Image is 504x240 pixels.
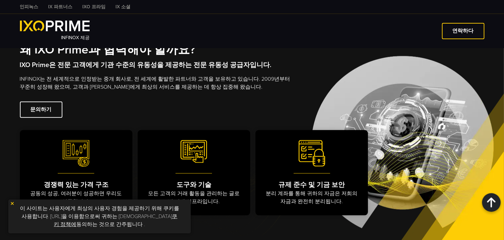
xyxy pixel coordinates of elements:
[83,4,106,10] font: IXO 프라임
[48,4,73,10] font: IX 파트너스
[116,4,131,10] font: IX 소셜
[20,4,38,10] font: 인피녹스
[20,21,90,41] a: INFINOX 제공
[177,181,211,189] font: 도구와 기술
[78,3,111,10] a: IXO 프라임
[77,221,145,228] font: 동의하는 것으로 간주됩니다 .
[20,61,272,69] font: IXO Prime은 전문 고객에게 기관 수준의 유동성을 제공하는 전문 유동성 공급자입니다.
[266,190,358,205] font: 분리 계좌를 통해 귀하의 자금은 저희의 자금과 완전히 분리됩니다.
[31,106,52,113] font: 문의하기
[61,35,90,40] font: INFINOX 제공
[148,190,240,205] font: 모든 고객의 거래 활동을 관리하는 글로벌 거래 인프라입니다.
[279,181,345,189] font: 규제 준수 및 기금 보안
[43,3,78,10] a: IX 파트너스
[20,205,179,220] font: 이 사이트는 사용자에게 최상의 사용자 경험을 제공하기 위해 쿠키를 사용합니다. [URL]을 이용함으로써 귀하는 [DEMOGRAPHIC_DATA]
[111,3,136,10] a: IX 소셜
[20,42,195,57] font: 왜 IXO Prime과 협력해야 할까요?
[30,190,122,205] font: 공동의 성공, 여러분이 성공하면 우리도 성공합니다.
[44,181,108,189] font: 경쟁력 있는 가격 구조
[10,201,15,206] img: 노란색 닫기 아이콘
[20,76,290,90] font: INFINOX는 전 세계적으로 인정받는 중개 회사로, 전 세계에 활발한 파트너와 고객을 보유하고 있습니다. 2009년부터 꾸준히 성장해 왔으며, 고객과 [PERSON_NAME...
[453,28,474,34] font: 연락하다
[15,3,43,10] a: 인피녹스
